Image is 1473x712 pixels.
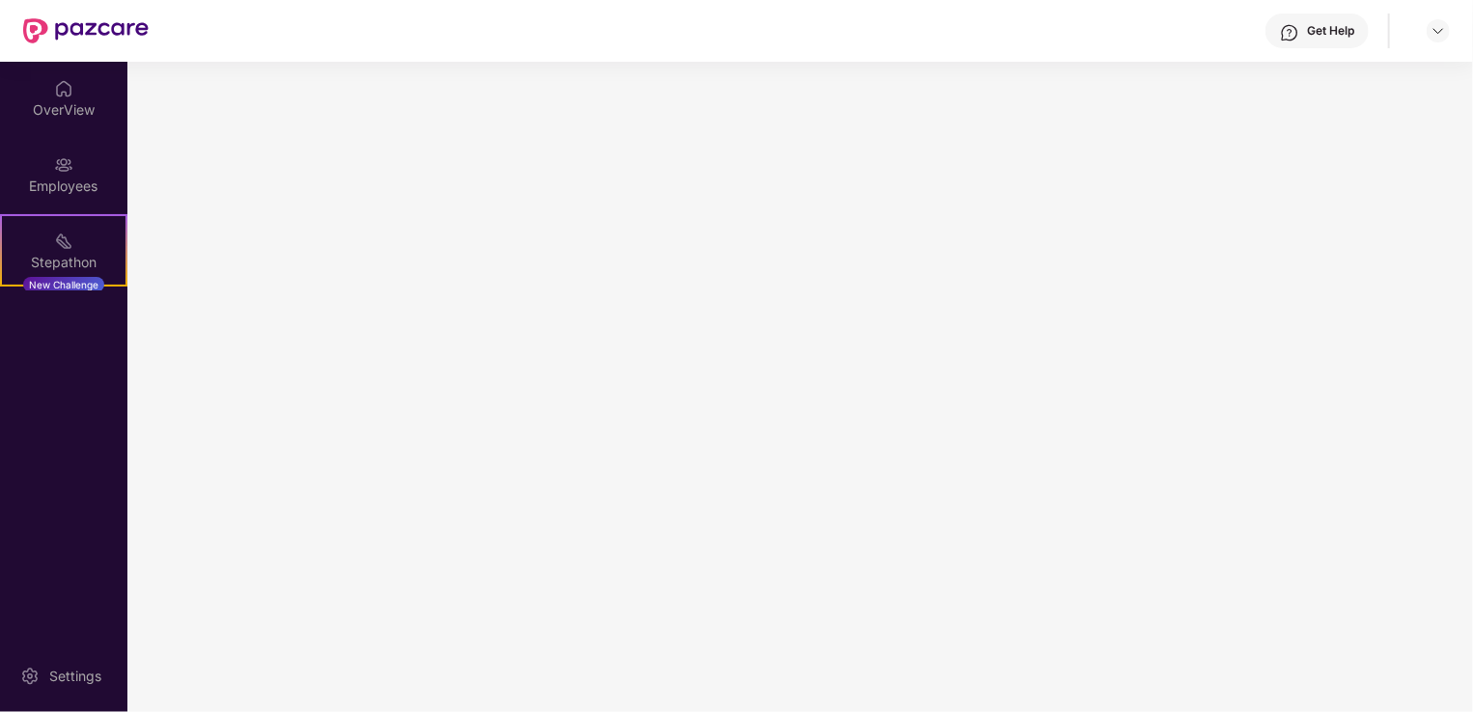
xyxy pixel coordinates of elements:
div: New Challenge [23,277,104,292]
img: svg+xml;base64,PHN2ZyB4bWxucz0iaHR0cDovL3d3dy53My5vcmcvMjAwMC9zdmciIHdpZHRoPSIyMSIgaGVpZ2h0PSIyMC... [54,232,73,251]
img: New Pazcare Logo [23,18,149,43]
div: Get Help [1307,23,1354,39]
img: svg+xml;base64,PHN2ZyBpZD0iSGVscC0zMngzMiIgeG1sbnM9Imh0dHA6Ly93d3cudzMub3JnLzIwMDAvc3ZnIiB3aWR0aD... [1280,23,1299,42]
div: Stepathon [2,253,125,272]
div: Settings [43,667,107,686]
img: svg+xml;base64,PHN2ZyBpZD0iRW1wbG95ZWVzIiB4bWxucz0iaHR0cDovL3d3dy53My5vcmcvMjAwMC9zdmciIHdpZHRoPS... [54,155,73,175]
img: svg+xml;base64,PHN2ZyBpZD0iRHJvcGRvd24tMzJ4MzIiIHhtbG5zPSJodHRwOi8vd3d3LnczLm9yZy8yMDAwL3N2ZyIgd2... [1431,23,1446,39]
img: svg+xml;base64,PHN2ZyBpZD0iSG9tZSIgeG1sbnM9Imh0dHA6Ly93d3cudzMub3JnLzIwMDAvc3ZnIiB3aWR0aD0iMjAiIG... [54,79,73,98]
img: svg+xml;base64,PHN2ZyBpZD0iU2V0dGluZy0yMHgyMCIgeG1sbnM9Imh0dHA6Ly93d3cudzMub3JnLzIwMDAvc3ZnIiB3aW... [20,667,40,686]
